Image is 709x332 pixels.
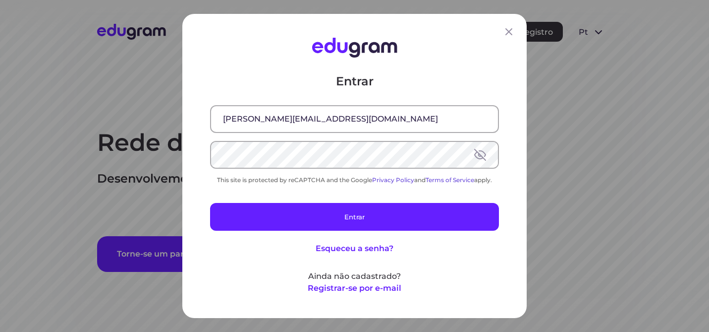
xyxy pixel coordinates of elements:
[211,106,498,132] input: E-mail
[210,176,499,184] div: This site is protected by reCAPTCHA and the Google and apply.
[372,176,414,184] a: Privacy Policy
[210,203,499,231] button: Entrar
[210,270,499,282] p: Ainda não cadastrado?
[312,38,397,58] img: Edugram Logo
[316,243,393,255] button: Esqueceu a senha?
[308,282,401,294] button: Registrar-se por e-mail
[426,176,474,184] a: Terms of Service
[210,73,499,89] p: Entrar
